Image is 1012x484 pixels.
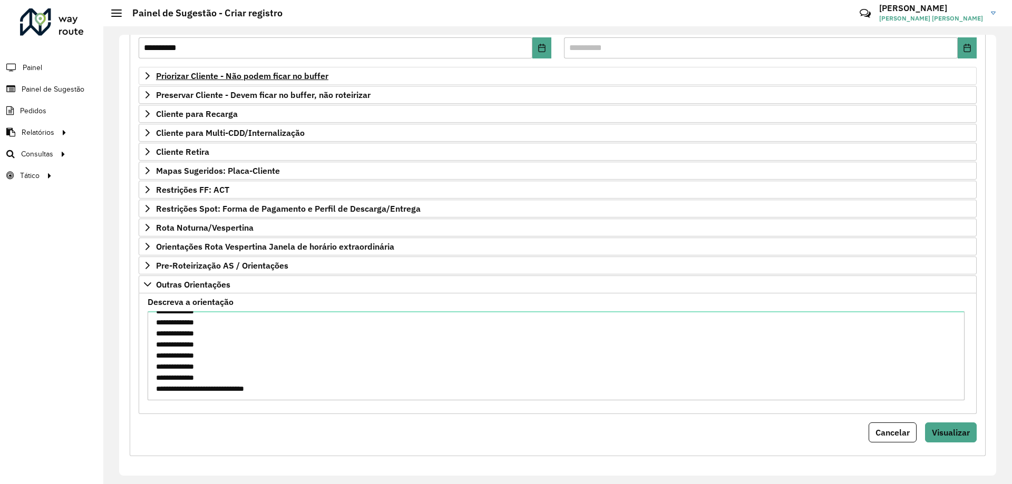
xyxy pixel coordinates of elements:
a: Contato Rápido [854,2,877,25]
button: Cancelar [869,422,917,442]
a: Preservar Cliente - Devem ficar no buffer, não roteirizar [139,86,977,104]
span: Orientações Rota Vespertina Janela de horário extraordinária [156,242,394,251]
a: Outras Orientações [139,275,977,293]
a: Pre-Roteirização AS / Orientações [139,256,977,274]
span: Rota Noturna/Vespertina [156,223,254,232]
span: Cliente Retira [156,147,209,156]
div: Outras Orientações [139,293,977,414]
h2: Painel de Sugestão - Criar registro [122,7,283,19]
span: Mapas Sugeridos: Placa-Cliente [156,166,280,175]
a: Restrições Spot: Forma de Pagamento e Perfil de Descarga/Entrega [139,200,977,218]
span: Preservar Cliente - Devem ficar no buffer, não roteirizar [156,91,371,99]
span: Restrições FF: ACT [156,185,229,194]
a: Rota Noturna/Vespertina [139,219,977,236]
a: Mapas Sugeridos: Placa-Cliente [139,162,977,180]
span: [PERSON_NAME] [PERSON_NAME] [879,14,983,23]
span: Pre-Roteirização AS / Orientações [156,261,288,270]
a: Cliente para Recarga [139,105,977,123]
label: Descreva a orientação [148,295,233,308]
a: Cliente para Multi-CDD/Internalização [139,124,977,142]
span: Cancelar [875,427,910,438]
span: Pedidos [20,105,46,116]
span: Restrições Spot: Forma de Pagamento e Perfil de Descarga/Entrega [156,204,421,213]
span: Visualizar [932,427,970,438]
a: Cliente Retira [139,143,977,161]
span: Tático [20,170,40,181]
button: Visualizar [925,422,977,442]
span: Cliente para Multi-CDD/Internalização [156,129,305,137]
span: Priorizar Cliente - Não podem ficar no buffer [156,72,328,80]
a: Priorizar Cliente - Não podem ficar no buffer [139,67,977,85]
span: Relatórios [22,127,54,138]
span: Cliente para Recarga [156,110,238,118]
button: Choose Date [958,37,977,58]
span: Consultas [21,149,53,160]
a: Restrições FF: ACT [139,181,977,199]
a: Orientações Rota Vespertina Janela de horário extraordinária [139,238,977,255]
button: Choose Date [532,37,551,58]
h3: [PERSON_NAME] [879,3,983,13]
span: Outras Orientações [156,280,230,289]
span: Painel [23,62,42,73]
span: Painel de Sugestão [22,84,84,95]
